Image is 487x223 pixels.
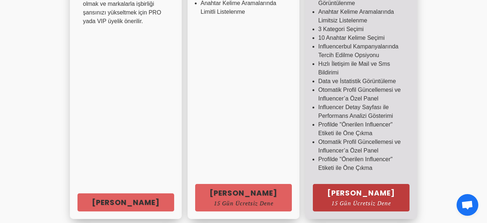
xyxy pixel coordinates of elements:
li: Otomatik Profil Güncellemesi ve Influencer’a Özel Panel [318,86,404,103]
li: Influencer Detay Sayfası ile Performans Analizi Gösterimi [318,103,404,120]
a: [PERSON_NAME]15 Gün Ücretsiz Dene [313,184,410,211]
li: Hızlı İletişim ile Mail ve Sms Bildirimi [318,60,404,77]
span: 15 Gün Ücretsiz Dene [327,200,395,206]
li: Profilde "Önerilen Influencer" Etiketi ile Öne Çıkma [318,155,404,172]
li: Data ve İstatistik Görüntüleme [318,77,404,86]
span: 15 Gün Ücretsiz Dene [210,200,277,206]
li: Influencerbul Kampanyalarında Tercih Edilme Opsiyonu [318,42,404,60]
li: 10 Anahtar Kelime Seçimi [318,34,404,42]
a: [PERSON_NAME] [77,193,174,211]
li: 3 Kategori Seçimi [318,25,404,34]
a: Açık sohbet [457,194,478,216]
li: Anahtar Kelime Aramalarında Limitsiz Listelenme [318,8,404,25]
li: Profilde "Önerilen Influencer" Etiketi ile Öne Çıkma [318,120,404,138]
a: [PERSON_NAME]15 Gün Ücretsiz Dene [195,184,292,211]
li: Otomatik Profil Güncellemesi ve Influencer’a Özel Panel [318,138,404,155]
